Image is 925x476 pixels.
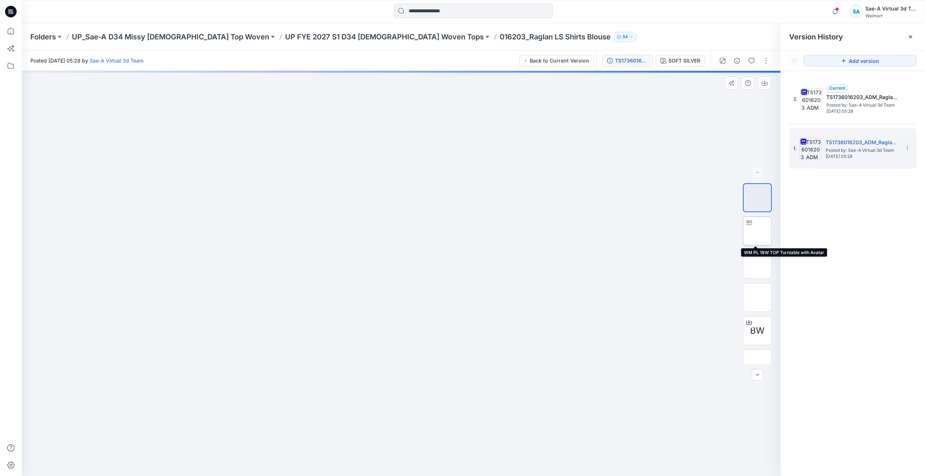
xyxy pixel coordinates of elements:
[793,145,797,152] span: 1.
[500,32,611,42] p: 016203_Raglan LS Shirts Blouse
[826,93,899,102] h5: TS1736016203_ADM_Raglan LS Shirts Blouse
[614,32,637,42] button: 54
[908,34,913,40] button: Close
[789,33,843,41] span: Version History
[72,32,269,42] a: UP_Sae-A D34 Missy [DEMOGRAPHIC_DATA] Top Woven
[656,55,705,67] button: SOFT SILVER
[743,217,771,245] img: WM PL 18W TOP Turntable with Avatar
[615,57,648,65] div: TS1736016203_ADM_Raglan LS Shirts Blouse
[789,55,801,67] button: Show Hidden Versions
[849,5,862,18] div: SA
[668,57,700,65] div: SOFT SILVER
[519,55,594,67] button: Back to Current Version
[800,88,822,110] img: TS1736016203_ADM_Raglan LS Shirts Blouse
[90,57,143,64] a: Sae-A Virtual 3d Team
[826,154,898,159] span: [DATE] 05:28
[826,138,898,147] h5: TS1736016203_ADM_Raglan LS Shirts Blouse
[30,32,56,42] a: Folders
[800,138,821,159] img: TS1736016203_ADM_Raglan LS Shirts Blouse
[285,32,484,42] a: UP FYE 2027 S1 D34 [DEMOGRAPHIC_DATA] Woven Tops
[623,33,628,41] p: 54
[793,96,797,102] span: 2.
[731,55,743,67] button: Details
[30,57,143,64] span: Posted [DATE] 05:28 by
[826,109,899,114] span: [DATE] 05:28
[750,324,765,337] span: BW
[829,85,845,91] span: Current
[804,55,916,67] button: Add version
[602,55,653,67] button: TS1736016203_ADM_Raglan LS Shirts Blouse
[865,13,916,18] div: Walmart
[826,147,898,154] span: Posted by: Sae-A Virtual 3d Team
[826,102,899,109] span: Posted by: Sae-A Virtual 3d Team
[865,4,916,13] div: Sae-A Virtual 3d Team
